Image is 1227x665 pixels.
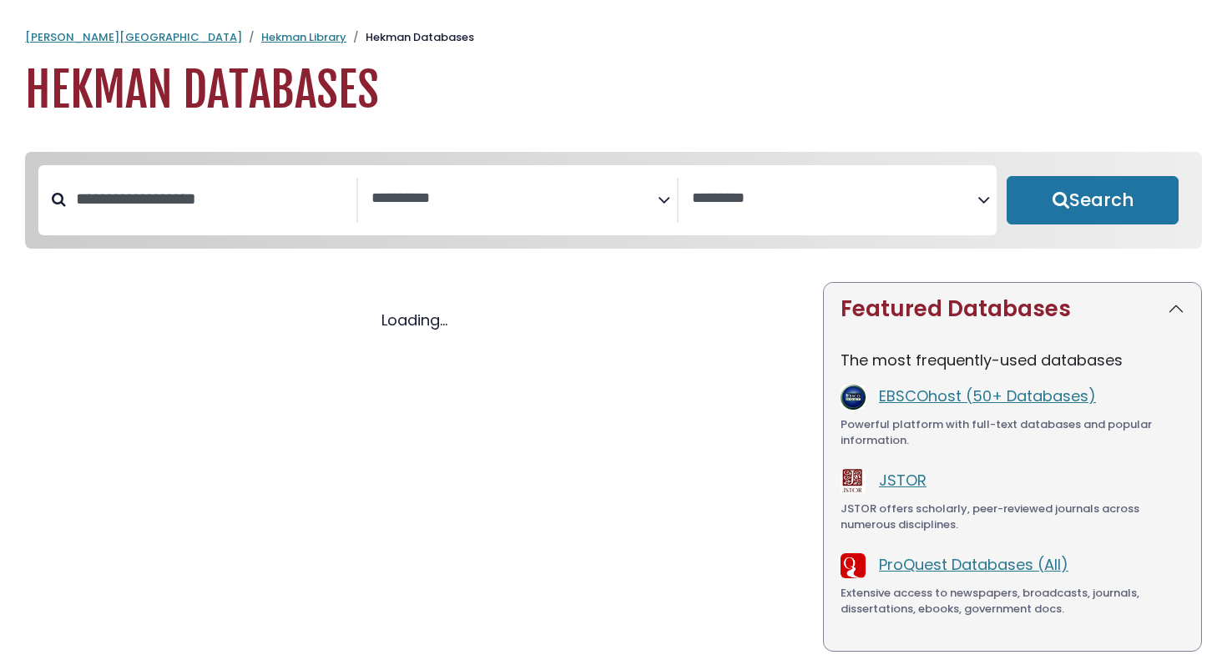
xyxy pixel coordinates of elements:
nav: Search filters [25,152,1202,249]
input: Search database by title or keyword [66,185,356,213]
a: [PERSON_NAME][GEOGRAPHIC_DATA] [25,29,242,45]
div: Powerful platform with full-text databases and popular information. [841,416,1184,449]
button: Featured Databases [824,283,1201,335]
div: JSTOR offers scholarly, peer-reviewed journals across numerous disciplines. [841,501,1184,533]
p: The most frequently-used databases [841,349,1184,371]
li: Hekman Databases [346,29,474,46]
a: EBSCOhost (50+ Databases) [879,385,1096,406]
div: Extensive access to newspapers, broadcasts, journals, dissertations, ebooks, government docs. [841,585,1184,617]
textarea: Search [692,190,977,208]
textarea: Search [371,190,657,208]
a: JSTOR [879,470,927,491]
button: Submit for Search Results [1007,176,1179,224]
a: ProQuest Databases (All) [879,554,1068,575]
h1: Hekman Databases [25,63,1202,118]
div: Loading... [25,309,803,331]
a: Hekman Library [261,29,346,45]
nav: breadcrumb [25,29,1202,46]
